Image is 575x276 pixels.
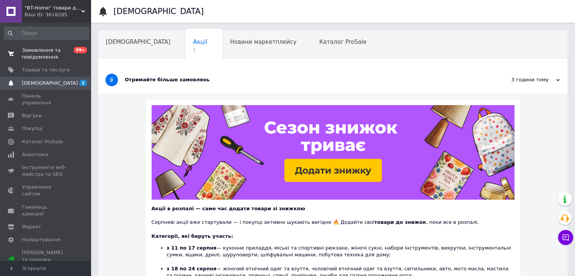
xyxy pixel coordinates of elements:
[193,39,208,45] span: Акції
[22,184,70,197] span: Управління сайтом
[319,39,366,45] span: Каталог ProSale
[152,212,515,226] div: Серпневі акції вже стартували — і покупці активно шукають вигідне 🔥 Додайте свої , поки все в роз...
[79,80,87,86] span: 1
[22,47,70,60] span: Замовлення та повідомлення
[152,206,305,211] b: Акції в розпалі — саме час додати товари зі знижкою
[22,249,70,270] span: [PERSON_NAME] та рахунки
[22,125,42,132] span: Покупці
[22,138,63,145] span: Каталог ProSale
[22,204,70,217] span: Гаманець компанії
[113,7,204,16] h1: [DEMOGRAPHIC_DATA]
[152,233,233,239] b: Категорії, які беруть участь:
[22,67,70,73] span: Товари та послуги
[25,5,81,11] span: "BT-Home" товари для дому
[22,164,70,178] span: Інструменти веб-майстра та SEO
[106,39,170,45] span: [DEMOGRAPHIC_DATA]
[22,112,42,119] span: Відгуки
[167,266,217,271] b: з 18 по 24 серпня
[22,236,60,243] span: Налаштування
[4,26,89,40] input: Пошук
[22,151,48,158] span: Аналітика
[22,80,78,87] span: [DEMOGRAPHIC_DATA]
[22,93,70,106] span: Панель управління
[22,223,41,230] span: Маркет
[374,219,426,225] b: товари до знижок
[193,47,208,53] span: 1
[125,76,484,83] div: Отримайте більше замовлень
[25,11,91,18] div: Ваш ID: 3618285
[558,230,573,245] button: Чат з покупцем
[167,245,515,265] li: — кухонне приладдя, міські та спортивні рюкзаки, жіночі сукні, набори інструментів, викрутки, інс...
[167,245,217,251] b: з 11 по 17 серпня
[74,47,87,53] span: 99+
[484,76,560,83] div: 3 години тому
[230,39,296,45] span: Новини маркетплейсу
